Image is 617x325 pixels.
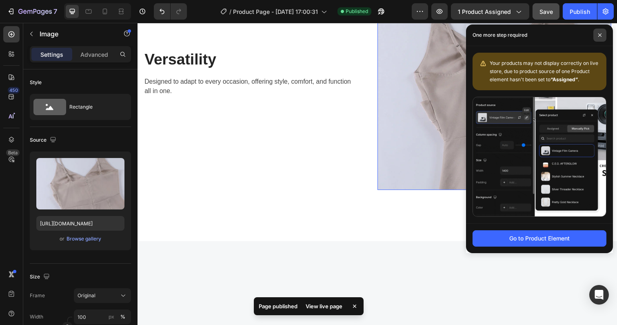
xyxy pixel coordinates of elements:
div: Browse gallery [67,235,101,243]
iframe: Design area [138,23,617,325]
div: % [120,313,125,321]
img: preview-image [36,158,124,209]
div: Source [30,135,58,146]
button: px [118,312,128,322]
span: Save [539,8,553,15]
div: Go to Product Element [509,234,570,243]
div: Rectangle [69,98,119,116]
label: Frame [30,292,45,299]
span: or [60,234,64,244]
div: Size [30,272,51,283]
div: 450 [8,87,20,93]
input: px% [74,309,131,324]
div: Beta [6,149,20,156]
button: 7 [3,3,61,20]
p: Settings [40,50,63,59]
div: Style [30,79,42,86]
p: Advanced [80,50,108,59]
b: “Assigned” [550,76,578,82]
p: One more step required [473,31,527,39]
label: Width [30,313,43,321]
p: 7 [53,7,57,16]
button: Save [533,3,559,20]
div: px [109,313,114,321]
div: Publish [570,7,590,16]
span: Product Page - [DATE] 17:00:31 [233,7,318,16]
div: Undo/Redo [154,3,187,20]
p: Image [40,29,109,39]
div: View live page [301,301,347,312]
span: 1 product assigned [458,7,511,16]
button: 1 product assigned [451,3,529,20]
button: Go to Product Element [473,230,606,247]
input: https://example.com/image.jpg [36,216,124,231]
span: Published [346,8,368,15]
button: Original [74,288,131,303]
p: Page published [259,302,297,310]
span: Your products may not display correctly on live store, due to product source of one Product eleme... [490,60,598,82]
button: % [107,312,116,322]
span: / [229,7,231,16]
span: Original [78,292,95,299]
button: Browse gallery [66,235,102,243]
button: Publish [563,3,597,20]
div: Open Intercom Messenger [589,285,609,305]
